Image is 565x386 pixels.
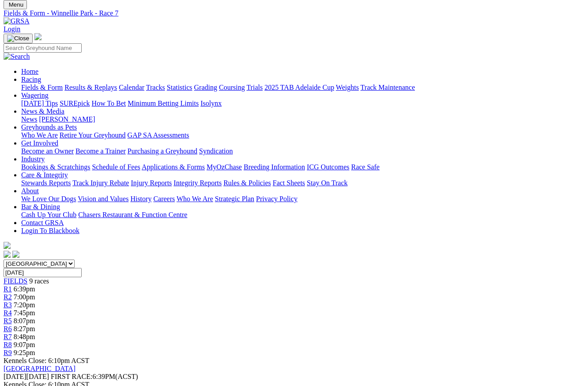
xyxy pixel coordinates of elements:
[92,99,126,107] a: How To Bet
[29,277,49,285] span: 9 races
[4,17,30,25] img: GRSA
[223,179,271,187] a: Rules & Policies
[264,84,334,91] a: 2025 TAB Adelaide Cup
[14,349,35,356] span: 9:25pm
[21,92,49,99] a: Wagering
[21,147,74,155] a: Become an Owner
[207,163,242,171] a: MyOzChase
[4,25,20,33] a: Login
[7,35,29,42] img: Close
[21,171,68,179] a: Care & Integrity
[21,84,63,91] a: Fields & Form
[51,373,138,380] span: 6:39PM(ACST)
[64,84,117,91] a: Results & Replays
[273,179,305,187] a: Fact Sheets
[4,373,26,380] span: [DATE]
[142,163,205,171] a: Applications & Forms
[21,76,41,83] a: Racing
[219,84,245,91] a: Coursing
[199,147,233,155] a: Syndication
[51,373,92,380] span: FIRST RACE:
[4,268,82,277] input: Select date
[194,84,217,91] a: Grading
[4,9,561,17] a: Fields & Form - Winnellie Park - Race 7
[307,163,349,171] a: ICG Outcomes
[119,84,144,91] a: Calendar
[21,115,561,123] div: News & Media
[130,195,151,203] a: History
[4,285,12,293] a: R1
[4,333,12,340] a: R7
[14,341,35,348] span: 9:07pm
[167,84,192,91] a: Statistics
[177,195,213,203] a: Who We Are
[4,301,12,309] a: R3
[4,365,75,372] a: [GEOGRAPHIC_DATA]
[4,325,12,332] a: R6
[60,131,126,139] a: Retire Your Greyhound
[34,33,41,40] img: logo-grsa-white.png
[4,293,12,301] a: R2
[14,333,35,340] span: 8:48pm
[21,155,45,163] a: Industry
[4,53,30,61] img: Search
[4,242,11,249] img: logo-grsa-white.png
[21,219,64,226] a: Contact GRSA
[78,211,187,218] a: Chasers Restaurant & Function Centre
[21,68,38,75] a: Home
[131,179,172,187] a: Injury Reports
[21,203,60,210] a: Bar & Dining
[21,179,561,187] div: Care & Integrity
[128,99,199,107] a: Minimum Betting Limits
[4,43,82,53] input: Search
[256,195,298,203] a: Privacy Policy
[14,301,35,309] span: 7:20pm
[14,285,35,293] span: 6:39pm
[21,107,64,115] a: News & Media
[128,147,197,155] a: Purchasing a Greyhound
[200,99,222,107] a: Isolynx
[9,1,23,8] span: Menu
[21,147,561,155] div: Get Involved
[128,131,189,139] a: GAP SA Assessments
[14,325,35,332] span: 8:27pm
[146,84,165,91] a: Tracks
[4,357,89,364] span: Kennels Close: 6:10pm ACST
[21,211,561,219] div: Bar & Dining
[4,349,12,356] a: R9
[4,309,12,317] a: R4
[75,147,126,155] a: Become a Trainer
[307,179,347,187] a: Stay On Track
[78,195,128,203] a: Vision and Values
[21,99,561,107] div: Wagering
[21,211,76,218] a: Cash Up Your Club
[14,309,35,317] span: 7:45pm
[21,139,58,147] a: Get Involved
[153,195,175,203] a: Careers
[4,341,12,348] a: R8
[4,317,12,325] span: R5
[39,115,95,123] a: [PERSON_NAME]
[361,84,415,91] a: Track Maintenance
[4,277,27,285] a: FIELDS
[21,99,58,107] a: [DATE] Tips
[215,195,254,203] a: Strategic Plan
[12,251,19,258] img: twitter.svg
[72,179,129,187] a: Track Injury Rebate
[14,293,35,301] span: 7:00pm
[14,317,35,325] span: 8:07pm
[60,99,90,107] a: SUREpick
[21,115,37,123] a: News
[21,84,561,92] div: Racing
[351,163,379,171] a: Race Safe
